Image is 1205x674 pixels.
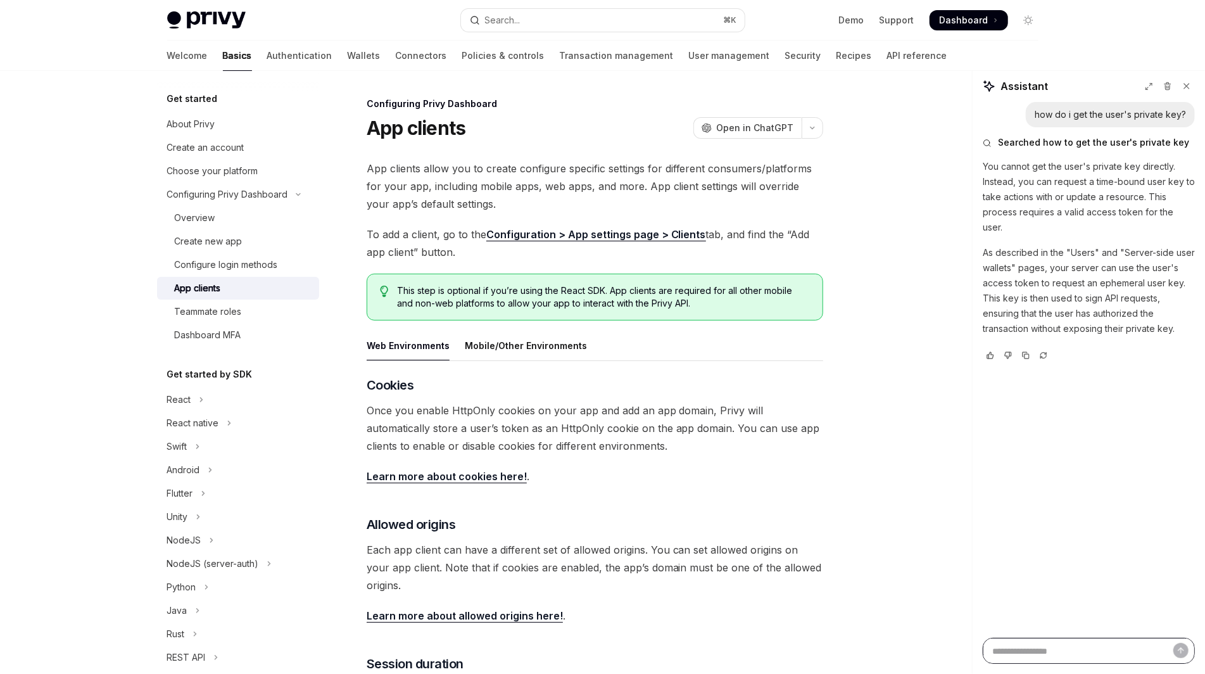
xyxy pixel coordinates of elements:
span: Open in ChatGPT [717,122,794,134]
a: Learn more about cookies here! [367,470,527,483]
div: Overview [175,210,215,226]
button: Open search [461,9,745,32]
a: Configure login methods [157,253,319,276]
a: About Privy [157,113,319,136]
a: Authentication [267,41,332,71]
a: Policies & controls [462,41,545,71]
a: Wallets [348,41,381,71]
div: Create an account [167,140,244,155]
a: Overview [157,207,319,229]
button: Toggle Swift section [157,435,319,458]
h5: Get started [167,91,218,106]
button: Toggle Rust section [157,623,319,645]
button: Toggle NodeJS section [157,529,319,552]
a: Transaction management [560,41,674,71]
span: This step is optional if you’re using the React SDK. App clients are required for all other mobil... [397,284,809,310]
div: App clients [175,281,221,296]
a: Dashboard MFA [157,324,319,347]
div: Unity [167,509,188,525]
button: Open in ChatGPT [693,117,802,139]
div: Python [167,580,196,595]
a: Recipes [836,41,872,71]
button: Toggle Flutter section [157,482,319,505]
div: React native [167,416,219,431]
span: Searched how to get the user's private key [998,136,1189,149]
div: Configure login methods [175,257,278,272]
div: Mobile/Other Environments [465,331,587,360]
span: ⌘ K [724,15,737,25]
button: Toggle NodeJS (server-auth) section [157,552,319,575]
button: Toggle React native section [157,412,319,435]
span: . [367,467,823,485]
div: Choose your platform [167,163,258,179]
a: Teammate roles [157,300,319,323]
h5: Get started by SDK [167,367,253,382]
p: As described in the "Users" and "Server-side user wallets" pages, your server can use the user's ... [983,245,1195,336]
div: how do i get the user's private key? [1035,108,1186,121]
div: Search... [485,13,520,28]
div: NodeJS (server-auth) [167,556,259,571]
img: light logo [167,11,246,29]
button: Vote that response was not good [1000,349,1016,362]
a: Learn more about allowed origins here! [367,609,563,623]
a: Basics [223,41,252,71]
a: User management [689,41,770,71]
button: Vote that response was good [983,349,998,362]
svg: Tip [380,286,389,297]
button: Toggle Unity section [157,505,319,528]
a: Create new app [157,230,319,253]
a: Demo [839,14,864,27]
div: NodeJS [167,533,201,548]
a: Configuration > App settings page > Clients [486,228,706,241]
div: Configuring Privy Dashboard [167,187,288,202]
textarea: Ask a question... [983,638,1195,664]
a: Support [880,14,914,27]
button: Send message [1173,643,1189,658]
a: Welcome [167,41,208,71]
button: Toggle dark mode [1018,10,1038,30]
button: Searched how to get the user's private key [983,136,1195,149]
button: Toggle Android section [157,459,319,481]
span: Assistant [1000,79,1048,94]
button: Toggle REST API section [157,646,319,669]
div: About Privy [167,117,215,132]
div: Web Environments [367,331,450,360]
button: Toggle Java section [157,599,319,622]
span: . [367,607,823,625]
button: Toggle Python section [157,576,319,599]
div: REST API [167,650,206,665]
button: Copy chat response [1018,349,1033,362]
span: Cookies [367,376,414,394]
div: Dashboard MFA [175,327,241,343]
div: Create new app [175,234,243,249]
div: Java [167,603,187,618]
div: React [167,392,191,407]
p: You cannot get the user's private key directly. Instead, you can request a time-bound user key to... [983,159,1195,235]
span: Dashboard [940,14,988,27]
a: App clients [157,277,319,300]
div: Teammate roles [175,304,242,319]
h1: App clients [367,117,466,139]
div: Android [167,462,200,478]
a: Security [785,41,821,71]
a: Connectors [396,41,447,71]
button: Toggle Configuring Privy Dashboard section [157,183,319,206]
div: Flutter [167,486,193,501]
a: Choose your platform [157,160,319,182]
a: Create an account [157,136,319,159]
button: Toggle React section [157,388,319,411]
a: Dashboard [930,10,1008,30]
div: Configuring Privy Dashboard [367,98,823,110]
a: API reference [887,41,947,71]
span: To add a client, go to the tab, and find the “Add app client” button. [367,226,823,261]
span: Each app client can have a different set of allowed origins. You can set allowed origins on your ... [367,541,823,594]
span: Allowed origins [367,516,456,533]
span: App clients allow you to create configure specific settings for different consumers/platforms for... [367,160,823,213]
span: Once you enable HttpOnly cookies on your app and add an app domain, Privy will automatically stor... [367,402,823,455]
button: Reload last chat [1036,349,1051,362]
div: Swift [167,439,187,454]
div: Rust [167,626,185,642]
